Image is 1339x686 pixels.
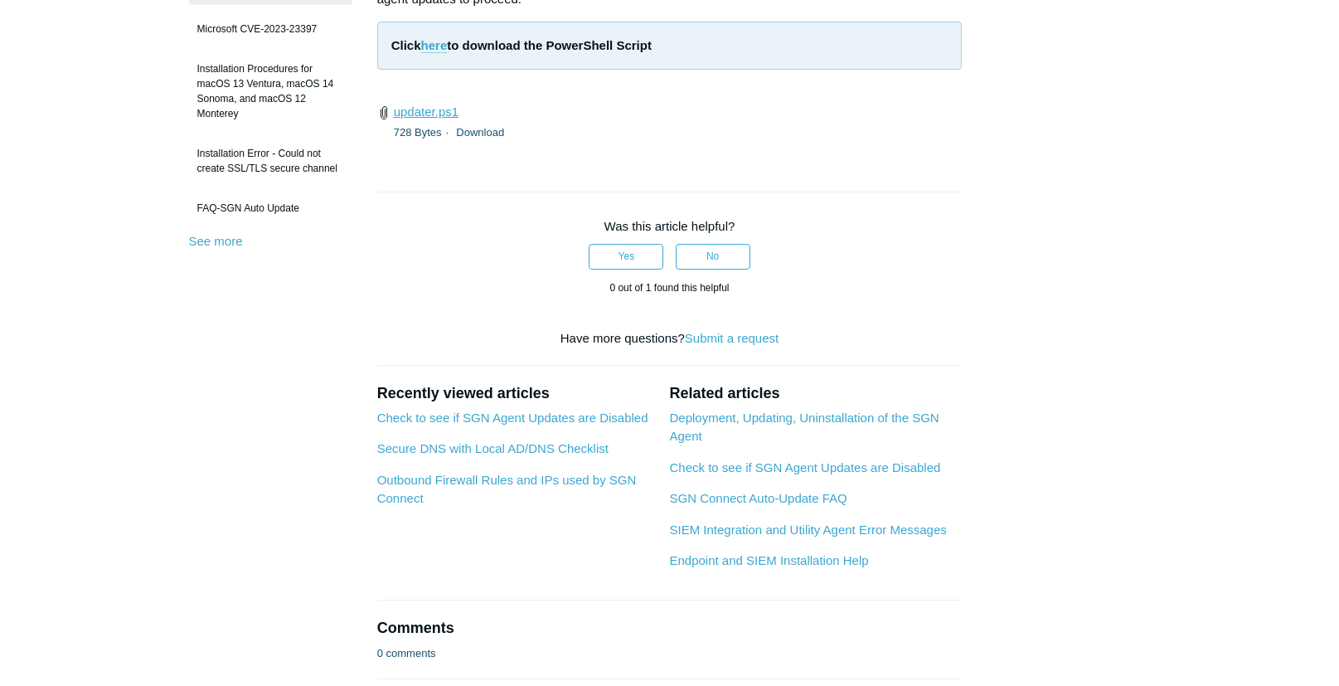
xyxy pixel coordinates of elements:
a: Installation Procedures for macOS 13 Ventura, macOS 14 Sonoma, and macOS 12 Monterey [189,53,352,129]
a: Deployment, Updating, Uninstallation of the SGN Agent [669,411,939,444]
a: Download [456,126,504,139]
a: SGN Connect Auto-Update FAQ [669,491,847,505]
div: Have more questions? [377,329,963,348]
a: FAQ-SGN Auto Update [189,192,352,224]
a: Endpoint and SIEM Installation Help [669,553,868,567]
button: This article was not helpful [676,244,750,269]
h2: Comments [377,617,963,640]
a: SIEM Integration and Utility Agent Error Messages [669,523,946,537]
a: Check to see if SGN Agent Updates are Disabled [377,411,648,425]
span: 728 Bytes [394,126,453,139]
a: Check to see if SGN Agent Updates are Disabled [669,460,940,474]
h2: Related articles [669,382,962,405]
a: Submit a request [685,331,779,345]
span: 0 out of 1 found this helpful [609,282,729,294]
a: See more [189,234,243,248]
a: Secure DNS with Local AD/DNS Checklist [377,441,609,455]
a: Installation Error - Could not create SSL/TLS secure channel [189,138,352,184]
button: This article was helpful [589,244,663,269]
a: here [421,38,448,53]
a: updater.ps1 [394,105,458,119]
strong: Click to download the PowerShell Script [391,38,652,53]
h2: Recently viewed articles [377,382,653,405]
p: 0 comments [377,645,436,662]
span: Was this article helpful? [604,219,735,233]
a: Outbound Firewall Rules and IPs used by SGN Connect [377,473,637,506]
a: Microsoft CVE-2023-23397 [189,13,352,45]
